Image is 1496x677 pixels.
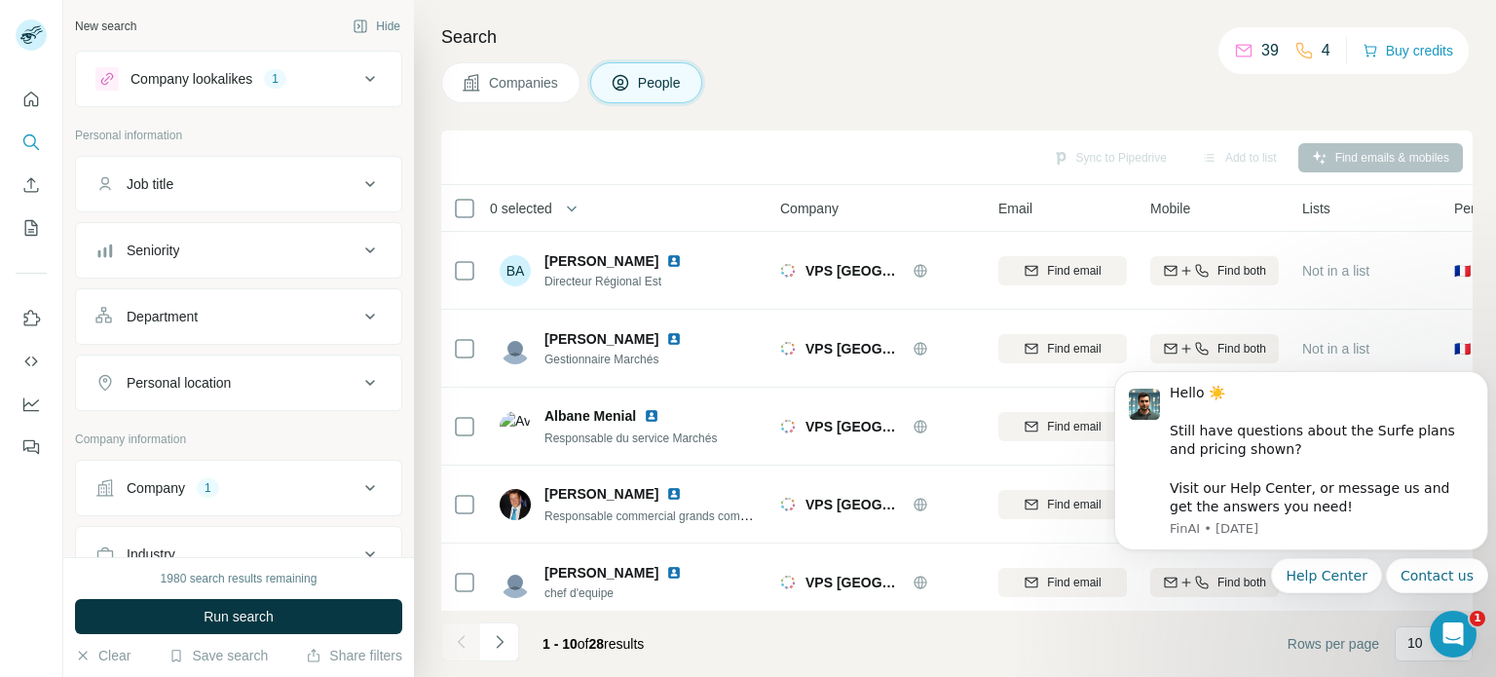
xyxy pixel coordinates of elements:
button: Use Surfe API [16,344,47,379]
span: VPS [GEOGRAPHIC_DATA] [805,261,903,281]
button: Quick start [16,82,47,117]
span: Mobile [1150,199,1190,218]
button: Search [16,125,47,160]
span: Find both [1217,262,1266,280]
button: Dashboard [16,387,47,422]
button: Clear [75,646,131,665]
img: Logo of VPS Ireland [780,575,796,590]
span: VPS [GEOGRAPHIC_DATA] [805,573,903,592]
button: Personal location [76,359,401,406]
button: Feedback [16,430,47,465]
img: Avatar [500,411,531,442]
span: chef d'equipe [544,584,705,602]
span: VPS [GEOGRAPHIC_DATA] [805,417,903,436]
span: Responsable du service Marchés [544,432,717,445]
img: LinkedIn logo [666,331,682,347]
span: Companies [489,73,560,93]
span: 🇫🇷 [1454,261,1471,281]
img: Logo of VPS Ireland [780,263,796,279]
span: Run search [204,607,274,626]
button: Seniority [76,227,401,274]
span: VPS [GEOGRAPHIC_DATA] [805,495,903,514]
span: VPS [GEOGRAPHIC_DATA] [805,339,903,358]
span: Find email [1047,496,1101,513]
img: Logo of VPS Ireland [780,341,796,357]
p: 39 [1261,39,1279,62]
p: Personal information [75,127,402,144]
span: Not in a list [1302,263,1369,279]
div: 1980 search results remaining [161,570,318,587]
div: Department [127,307,198,326]
div: Company [127,478,185,498]
span: [PERSON_NAME] [544,484,658,504]
img: Avatar [500,567,531,598]
p: Company information [75,431,402,448]
button: Company1 [76,465,401,511]
span: Find email [1047,418,1101,435]
div: Job title [127,174,173,194]
div: Personal location [127,373,231,393]
span: Company [780,199,839,218]
button: Department [76,293,401,340]
span: of [578,636,589,652]
span: 1 - 10 [542,636,578,652]
img: LinkedIn logo [666,565,682,581]
div: Company lookalikes [131,69,252,89]
img: Avatar [500,489,531,520]
button: Save search [168,646,268,665]
button: Run search [75,599,402,634]
span: Responsable commercial grands comptes [544,508,762,523]
button: Job title [76,161,401,207]
img: LinkedIn logo [644,408,659,424]
p: 10 [1407,633,1423,653]
span: Gestionnaire Marchés [544,351,705,368]
img: Logo of VPS Ireland [780,497,796,512]
img: LinkedIn logo [666,486,682,502]
span: Rows per page [1288,634,1379,654]
span: Directeur Régional Est [544,273,705,290]
span: [PERSON_NAME] [544,563,658,583]
span: Find email [1047,262,1101,280]
span: Email [998,199,1032,218]
div: New search [75,18,136,35]
div: 1 [264,70,286,88]
iframe: Intercom live chat [1430,611,1477,658]
button: Find email [998,334,1127,363]
button: Company lookalikes1 [76,56,401,102]
span: results [542,636,644,652]
button: Navigate to next page [480,622,519,661]
iframe: Intercom notifications message [1106,307,1496,624]
span: [PERSON_NAME] [544,251,658,271]
div: Seniority [127,241,179,260]
span: People [638,73,683,93]
button: Find email [998,568,1127,597]
img: Avatar [500,333,531,364]
button: My lists [16,210,47,245]
button: Buy credits [1363,37,1453,64]
span: 1 [1470,611,1485,626]
button: Enrich CSV [16,168,47,203]
button: Find email [998,490,1127,519]
p: 4 [1322,39,1330,62]
button: Find email [998,256,1127,285]
div: Industry [127,545,175,564]
span: 0 selected [490,199,552,218]
button: Hide [339,12,414,41]
span: Lists [1302,199,1330,218]
span: Albane Menial [544,406,636,426]
button: Find email [998,412,1127,441]
button: Industry [76,531,401,578]
div: 1 [197,479,219,497]
button: Share filters [306,646,402,665]
img: LinkedIn logo [666,253,682,269]
button: Find both [1150,256,1279,285]
div: BA [500,255,531,286]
